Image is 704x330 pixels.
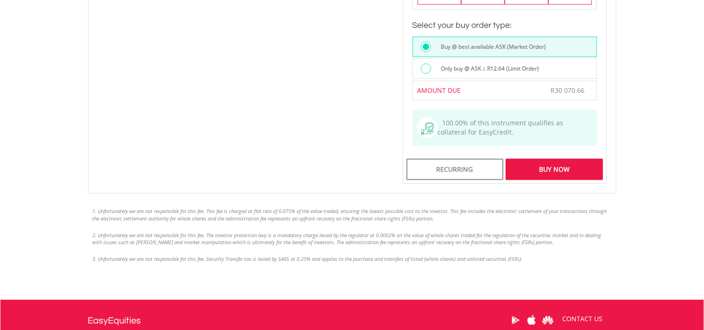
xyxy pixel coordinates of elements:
li: 2. Unfortunately we are not responsible for this fee. The investor protection levy is a mandatory... [93,232,612,246]
li: 3. Unfortunately we are not responsible for this fee. Security Transfer tax is levied by SARS at ... [93,255,612,263]
span: AMOUNT DUE [418,86,461,95]
span: 100.00% of this instrument qualifies as collateral for EasyCredit. [438,118,564,136]
label: Buy @ best available ASK (Market Order) [435,42,546,52]
img: collateral-qualifying-green.svg [421,123,434,135]
span: R30 070.66 [551,86,584,95]
li: 1. Unfortunately we are not responsible for this fee. This fee is charged at flat rate of 0.075% ... [93,207,612,222]
div: Buy Now [506,159,603,180]
label: Only buy @ ASK ≤ R12.64 (Limit Order) [435,64,539,74]
h3: Select your buy order type: [412,19,597,32]
div: Recurring [406,159,503,180]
